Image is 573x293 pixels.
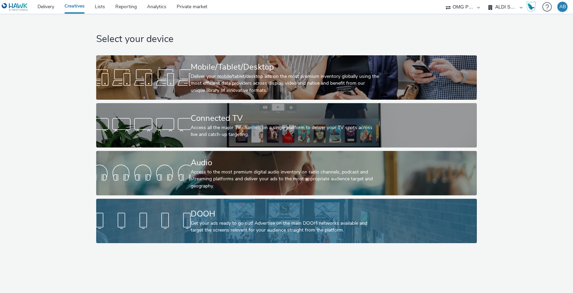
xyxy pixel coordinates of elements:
div: DOOH [191,208,380,220]
div: Get your ads ready to go out! Advertise on the main DOOH networks available and target the screen... [191,220,380,234]
div: Access all the major TV channels on a single platform to deliver your TV spots across live and ca... [191,124,380,138]
div: Audio [191,157,380,169]
div: Deliver your mobile/tablet/desktop ads on the most premium inventory globally using the most effi... [191,73,380,94]
a: Connected TVAccess all the major TV channels on a single platform to deliver your TV spots across... [96,103,476,148]
h1: Select your device [96,33,476,46]
div: Mobile/Tablet/Desktop [191,61,380,73]
img: undefined Logo [2,3,28,11]
div: Connected TV [191,112,380,124]
a: Mobile/Tablet/DesktopDeliver your mobile/tablet/desktop ads on the most premium inventory globall... [96,55,476,100]
a: DOOHGet your ads ready to go out! Advertise on the main DOOH networks available and target the sc... [96,199,476,243]
a: Hawk Academy [526,1,539,12]
div: Access to the most premium digital audio inventory on radio channels, podcast and streaming platf... [191,169,380,190]
a: AudioAccess to the most premium digital audio inventory on radio channels, podcast and streaming ... [96,151,476,195]
img: Hawk Academy [526,1,536,12]
div: AB [559,2,566,12]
